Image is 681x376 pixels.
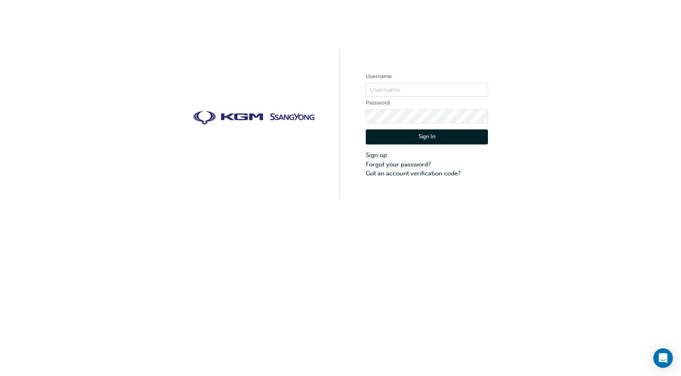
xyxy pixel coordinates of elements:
[366,83,488,97] input: Username
[366,169,488,178] a: Got an account verification code?
[653,348,673,368] div: Open Intercom Messenger
[366,160,488,169] a: Forgot your password?
[193,111,315,125] img: kgm
[366,151,488,160] a: Sign up
[366,72,488,81] label: Username
[366,129,488,145] button: Sign In
[366,98,488,108] label: Password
